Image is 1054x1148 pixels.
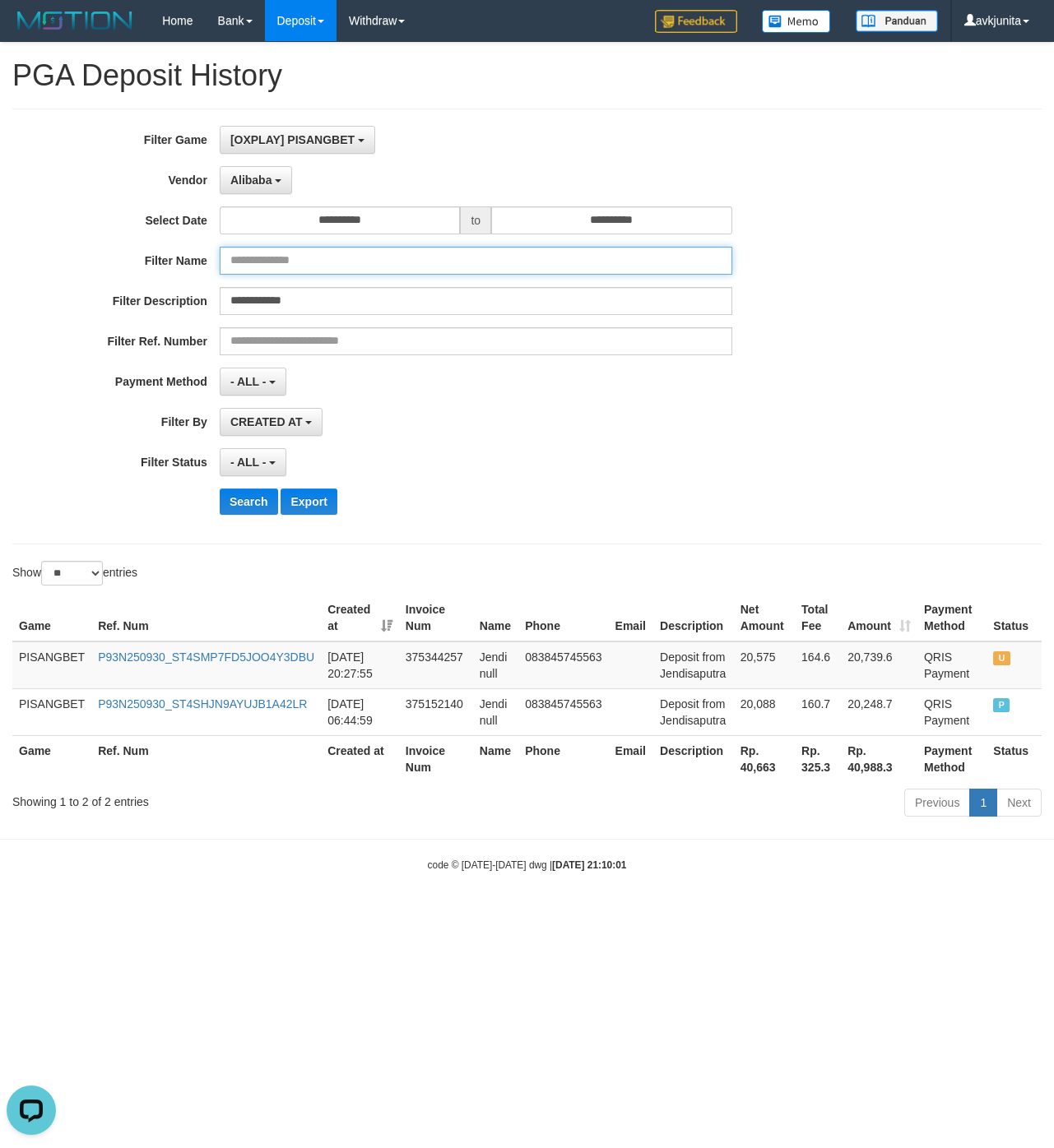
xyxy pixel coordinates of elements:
[321,735,399,782] th: Created at
[41,561,103,586] select: Showentries
[969,789,997,817] a: 1
[91,595,321,641] th: Ref. Num
[98,697,307,711] a: P93N250930_ST4SHJN9AYUJB1A42LR
[795,688,841,735] td: 160.7
[12,8,137,33] img: MOTION_logo.png
[321,688,399,735] td: [DATE] 06:44:59
[7,7,56,56] button: Open LiveChat chat widget
[12,688,91,735] td: PISANGBET
[518,641,608,689] td: 083845745563
[856,10,938,32] img: panduan.png
[518,595,608,641] th: Phone
[220,166,292,194] button: Alibaba
[917,595,987,641] th: Payment Method
[12,735,91,782] th: Game
[734,641,795,689] td: 20,575
[473,641,518,689] td: Jendi null
[917,641,987,689] td: QRIS Payment
[220,488,278,515] button: Search
[653,595,734,641] th: Description
[281,488,337,515] button: Export
[993,698,1010,712] span: PAID
[399,688,473,735] td: 375152140
[653,688,734,735] td: Deposit from Jendisaputra
[399,735,473,782] th: Invoice Num
[795,641,841,689] td: 164.6
[473,595,518,641] th: Name
[734,688,795,735] td: 20,088
[917,688,987,735] td: QRIS Payment
[399,641,473,689] td: 375344257
[762,10,831,33] img: Button%20Memo.svg
[230,133,355,146] span: [OXPLAY] PISANGBET
[734,735,795,782] th: Rp. 40,663
[518,735,608,782] th: Phone
[220,448,286,476] button: - ALL -
[230,456,267,469] span: - ALL -
[987,735,1042,782] th: Status
[653,641,734,689] td: Deposit from Jendisaputra
[653,735,734,782] th: Description
[655,10,737,33] img: Feedback.jpg
[428,859,627,871] small: code © [DATE]-[DATE] dwg |
[220,408,323,436] button: CREATED AT
[841,688,917,735] td: 20,248.7
[904,789,970,817] a: Previous
[993,651,1010,665] span: UNPAID
[609,595,654,641] th: Email
[473,735,518,782] th: Name
[734,595,795,641] th: Net Amount
[841,641,917,689] td: 20,739.6
[609,735,654,782] th: Email
[12,787,427,810] div: Showing 1 to 2 of 2 entries
[795,595,841,641] th: Total Fee
[98,650,314,664] a: P93N250930_ST4SMP7FD5JOO4Y3DBU
[841,735,917,782] th: Rp. 40,988.3
[552,859,626,871] strong: [DATE] 21:10:01
[91,735,321,782] th: Ref. Num
[220,126,375,154] button: [OXPLAY] PISANGBET
[473,688,518,735] td: Jendi null
[230,375,267,388] span: - ALL -
[220,368,286,396] button: - ALL -
[996,789,1042,817] a: Next
[321,595,399,641] th: Created at: activate to sort column ascending
[399,595,473,641] th: Invoice Num
[12,561,137,586] label: Show entries
[12,641,91,689] td: PISANGBET
[230,415,303,428] span: CREATED AT
[841,595,917,641] th: Amount: activate to sort column ascending
[460,206,491,234] span: to
[917,735,987,782] th: Payment Method
[12,59,1042,92] h1: PGA Deposit History
[795,735,841,782] th: Rp. 325.3
[987,595,1042,641] th: Status
[230,174,272,187] span: Alibaba
[321,641,399,689] td: [DATE] 20:27:55
[12,595,91,641] th: Game
[518,688,608,735] td: 083845745563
